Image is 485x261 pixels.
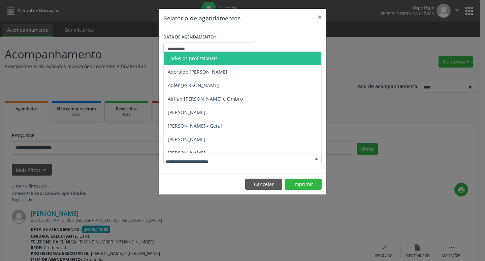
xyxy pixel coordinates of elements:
[168,109,205,115] span: [PERSON_NAME]
[168,123,222,129] span: [PERSON_NAME] - Geral
[168,96,243,102] span: Airllan [PERSON_NAME] e Ombro
[163,14,240,22] h5: Relatório de agendamentos
[168,69,227,75] span: Aderaldo [PERSON_NAME]
[245,179,282,190] button: Cancelar
[163,32,216,43] label: DATA DE AGENDAMENTO
[168,150,205,156] span: [PERSON_NAME]
[313,9,326,25] button: Close
[168,55,218,61] span: Todos os profissionais
[168,136,205,142] span: [PERSON_NAME]
[168,82,219,88] span: Adler [PERSON_NAME]
[285,179,322,190] button: Imprimir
